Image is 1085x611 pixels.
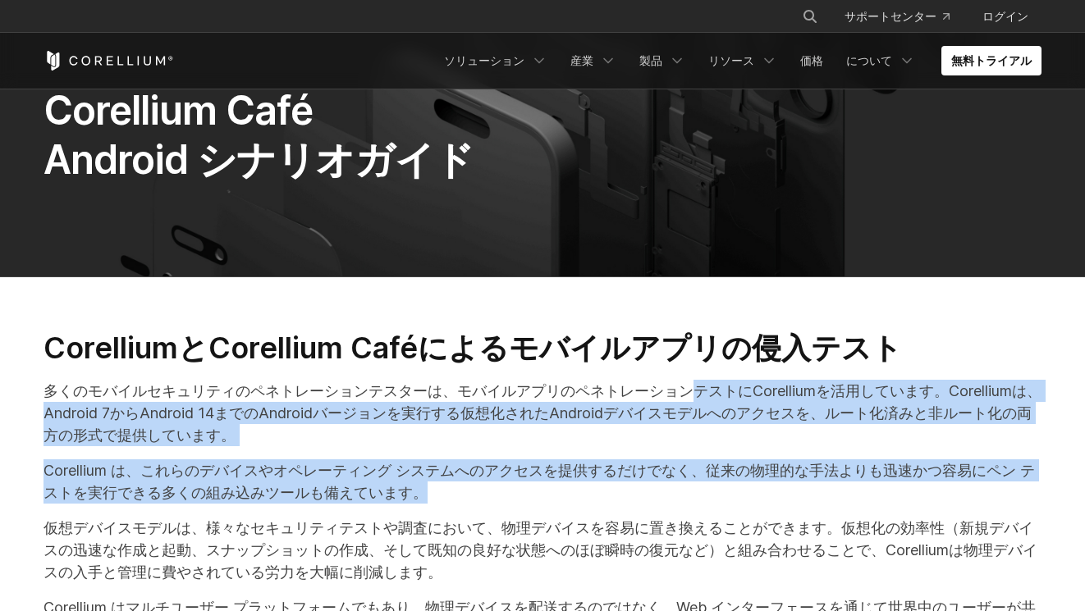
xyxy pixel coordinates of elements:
[846,53,892,67] font: について
[43,51,174,71] a: コレリウムホーム
[444,53,524,67] font: ソリューション
[43,462,1035,501] font: Corellium は、これらのデバイスやオペレーティング システムへのアクセスを提供するだけでなく、従来の物理的な手法よりも迅速かつ容易にペン テストを実行できる多くの組み込みツールも備えています。
[951,53,1032,67] font: 無料トライアル
[708,53,754,67] font: リソース
[845,9,936,23] font: サポートセンター
[800,53,823,67] font: 価格
[570,53,593,67] font: 産業
[639,53,662,67] font: 製品
[782,2,1042,31] div: ナビゲーションメニュー
[982,9,1028,23] font: ログイン
[43,382,1042,444] font: 多くのモバイルセキュリティのペネトレーションテスターは、モバイルアプリのペネトレーションテストにCorelliumを活用しています。Corelliumは、Android 7からAndroid 1...
[43,135,474,184] font: Android シナリオガイド
[43,86,313,135] font: Corellium Café
[43,519,1037,581] font: 仮想デバイスモデルは、様々なセキュリティテストや調査において、物理デバイスを容易に置き換えることができます。仮想化の効率性（新規デバイスの迅速な作成と起動、スナップショットの作成、そして既知の良...
[43,330,902,366] font: CorelliumとCorellium Caféによるモバイルアプリの侵入テスト
[434,46,1042,75] div: ナビゲーションメニュー
[795,2,825,31] button: 検索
